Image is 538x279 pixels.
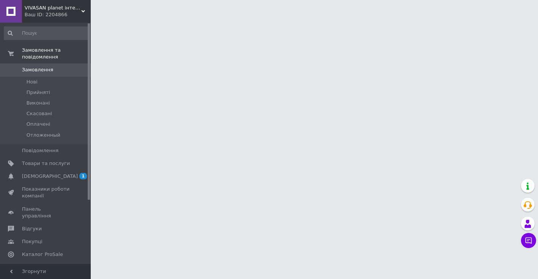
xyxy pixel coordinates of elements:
[26,100,50,106] span: Виконані
[22,251,63,258] span: Каталог ProSale
[26,110,52,117] span: Скасовані
[26,132,60,139] span: Отложенный
[22,66,53,73] span: Замовлення
[4,26,89,40] input: Пошук
[22,206,70,219] span: Панель управління
[22,186,70,199] span: Показники роботи компанії
[22,160,70,167] span: Товари та послуги
[22,173,78,180] span: [DEMOGRAPHIC_DATA]
[79,173,87,179] span: 1
[25,5,81,11] span: VIVASAN planet інтернет-магазин - склад
[22,238,42,245] span: Покупці
[26,89,50,96] span: Прийняті
[22,225,42,232] span: Відгуки
[25,11,91,18] div: Ваш ID: 2204866
[22,147,59,154] span: Повідомлення
[521,233,536,248] button: Чат з покупцем
[26,79,37,85] span: Нові
[22,47,91,60] span: Замовлення та повідомлення
[26,121,50,128] span: Оплачені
